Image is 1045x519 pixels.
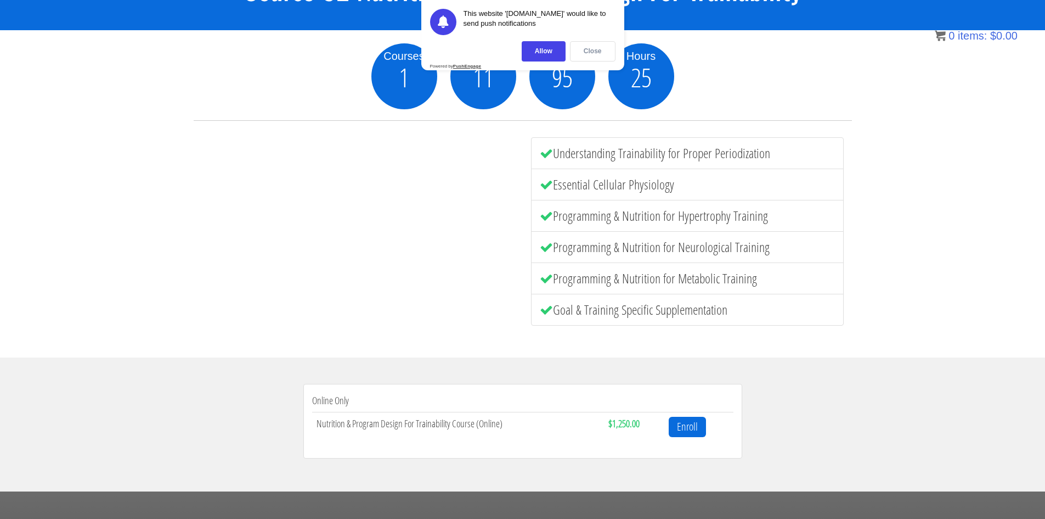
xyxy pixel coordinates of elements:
td: Nutrition & Program Design For Trainability Course (Online) [312,412,605,441]
img: icon11.png [935,30,946,41]
span: 25 [631,64,652,91]
div: Hours [608,48,674,64]
div: Powered by [430,64,482,69]
span: 0 [948,30,954,42]
div: This website '[DOMAIN_NAME]' would like to send push notifications [464,9,615,35]
span: 11 [473,64,494,91]
strong: PushEngage [453,64,481,69]
h4: Online Only [312,395,733,406]
li: Understanding Trainability for Proper Periodization [531,137,844,169]
div: Close [570,41,615,62]
li: Programming & Nutrition for Metabolic Training [531,263,844,294]
div: Allow [522,41,566,62]
li: Programming & Nutrition for Hypertrophy Training [531,200,844,232]
strong: $1,250.00 [608,417,640,430]
li: Goal & Training Specific Supplementation [531,294,844,326]
a: Enroll [669,417,706,437]
span: 1 [399,64,409,91]
li: Programming & Nutrition for Neurological Training [531,231,844,263]
div: Courses [371,48,437,64]
span: 95 [552,64,573,91]
span: $ [990,30,996,42]
a: 0 items: $0.00 [935,30,1018,42]
bdi: 0.00 [990,30,1018,42]
span: items: [958,30,987,42]
li: Essential Cellular Physiology [531,169,844,200]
